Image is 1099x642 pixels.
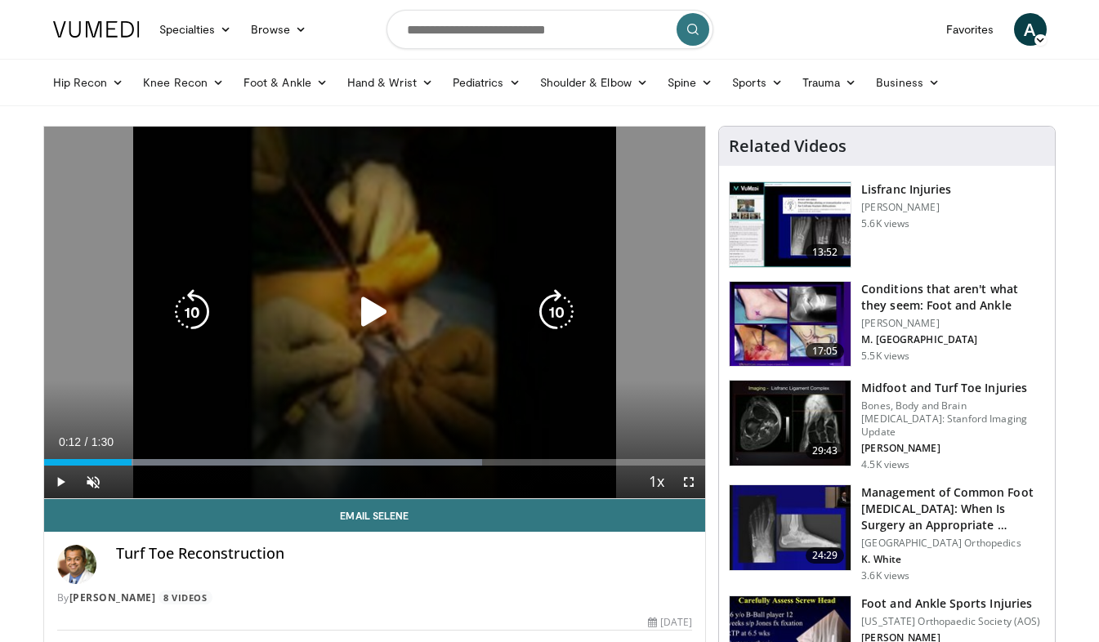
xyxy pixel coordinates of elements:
a: Hand & Wrist [337,66,443,99]
p: 5.6K views [861,217,909,230]
input: Search topics, interventions [386,10,713,49]
p: M. [GEOGRAPHIC_DATA] [861,333,1045,346]
a: 8 Videos [159,591,212,604]
img: Avatar [57,545,96,584]
img: 5978bb67-e86f-48c8-9eb3-ff3ba4b60370.150x105_q85_crop-smart_upscale.jpg [730,282,851,367]
a: Trauma [793,66,867,99]
span: 0:12 [59,435,81,448]
p: Bones, Body and Brain [MEDICAL_DATA]: Stanford Imaging Update [861,399,1045,439]
h3: Management of Common Foot [MEDICAL_DATA]: When Is Surgery an Appropriate … [861,484,1045,533]
img: 9445b249-bd73-48d5-8f7c-64564f17c714.150x105_q85_crop-smart_upscale.jpg [730,182,851,267]
a: [PERSON_NAME] [69,591,156,604]
img: a5ea1da0-4d6c-44f0-9de1-dc0b8c848f27.150x105_q85_crop-smart_upscale.jpg [730,381,851,466]
span: / [85,435,88,448]
a: Sports [722,66,793,99]
p: 4.5K views [861,458,909,471]
p: [PERSON_NAME] [861,442,1045,455]
p: [PERSON_NAME] [861,317,1045,330]
div: Progress Bar [44,459,706,466]
a: 17:05 Conditions that aren't what they seem: Foot and Ankle [PERSON_NAME] M. [GEOGRAPHIC_DATA] 5.... [729,281,1045,368]
h3: Foot and Ankle Sports Injuries [861,595,1040,612]
a: Shoulder & Elbow [530,66,658,99]
div: By [57,591,693,605]
a: 29:43 Midfoot and Turf Toe Injuries Bones, Body and Brain [MEDICAL_DATA]: Stanford Imaging Update... [729,380,1045,471]
span: 1:30 [92,435,114,448]
h3: Conditions that aren't what they seem: Foot and Ankle [861,281,1045,314]
span: 24:29 [806,547,845,564]
a: Email Selene [44,499,706,532]
img: VuMedi Logo [53,21,140,38]
a: 24:29 Management of Common Foot [MEDICAL_DATA]: When Is Surgery an Appropriate … [GEOGRAPHIC_DATA... [729,484,1045,582]
button: Unmute [77,466,109,498]
button: Playback Rate [640,466,672,498]
a: Browse [241,13,316,46]
p: 3.6K views [861,569,909,582]
h3: Lisfranc Injuries [861,181,951,198]
img: 04cc40db-62e3-4777-96bd-621423df7a43.150x105_q85_crop-smart_upscale.jpg [730,485,851,570]
button: Fullscreen [672,466,705,498]
button: Play [44,466,77,498]
a: Favorites [936,13,1004,46]
a: Hip Recon [43,66,134,99]
a: Spine [658,66,722,99]
a: Business [866,66,949,99]
h3: Midfoot and Turf Toe Injuries [861,380,1045,396]
h4: Turf Toe Reconstruction [116,545,693,563]
span: 13:52 [806,244,845,261]
span: 29:43 [806,443,845,459]
p: [US_STATE] Orthopaedic Society (AOS) [861,615,1040,628]
video-js: Video Player [44,127,706,499]
a: Foot & Ankle [234,66,337,99]
p: [PERSON_NAME] [861,201,951,214]
p: 5.5K views [861,350,909,363]
h4: Related Videos [729,136,847,156]
div: [DATE] [648,615,692,630]
a: Knee Recon [133,66,234,99]
a: A [1014,13,1047,46]
a: 13:52 Lisfranc Injuries [PERSON_NAME] 5.6K views [729,181,1045,268]
span: 17:05 [806,343,845,359]
a: Specialties [150,13,242,46]
p: K. White [861,553,1045,566]
p: [GEOGRAPHIC_DATA] Orthopedics [861,537,1045,550]
a: Pediatrics [443,66,530,99]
